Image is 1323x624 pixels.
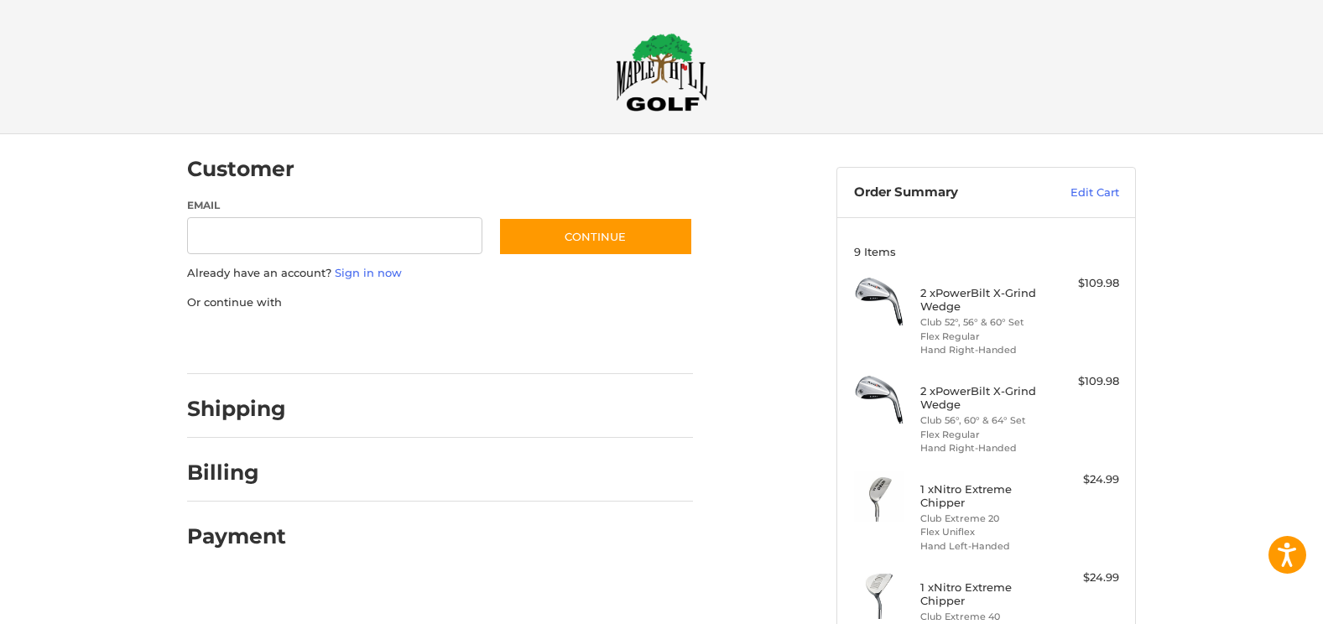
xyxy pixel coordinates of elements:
[324,327,450,357] iframe: PayPal-paylater
[920,539,1049,554] li: Hand Left-Handed
[920,525,1049,539] li: Flex Uniflex
[920,315,1049,330] li: Club 52°, 56° & 60° Set
[920,286,1049,314] h4: 2 x PowerBilt X-Grind Wedge
[920,384,1049,412] h4: 2 x PowerBilt X-Grind Wedge
[187,523,286,549] h2: Payment
[1053,275,1119,292] div: $109.98
[920,343,1049,357] li: Hand Right-Handed
[182,327,308,357] iframe: PayPal-paypal
[920,610,1049,624] li: Club Extreme 40
[498,217,693,256] button: Continue
[1053,373,1119,390] div: $109.98
[854,185,1034,201] h3: Order Summary
[1053,471,1119,488] div: $24.99
[854,245,1119,258] h3: 9 Items
[187,294,693,311] p: Or continue with
[335,266,402,279] a: Sign in now
[187,265,693,282] p: Already have an account?
[1034,185,1119,201] a: Edit Cart
[920,482,1049,510] h4: 1 x Nitro Extreme Chipper
[187,156,294,182] h2: Customer
[920,413,1049,428] li: Club 56°, 60° & 64° Set
[466,327,592,357] iframe: PayPal-venmo
[920,441,1049,455] li: Hand Right-Handed
[920,330,1049,344] li: Flex Regular
[920,512,1049,526] li: Club Extreme 20
[17,552,200,607] iframe: Gorgias live chat messenger
[920,428,1049,442] li: Flex Regular
[920,580,1049,608] h4: 1 x Nitro Extreme Chipper
[187,460,285,486] h2: Billing
[616,33,708,112] img: Maple Hill Golf
[187,396,286,422] h2: Shipping
[187,198,482,213] label: Email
